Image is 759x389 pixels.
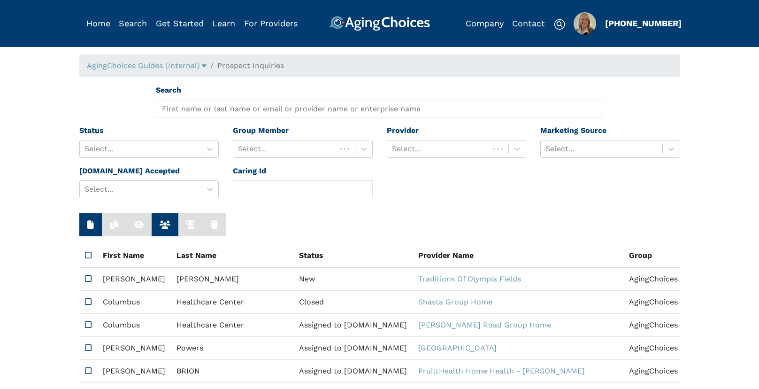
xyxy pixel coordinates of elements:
td: Columbus [97,314,171,337]
td: Closed [293,291,413,314]
td: AgingChoices Guides (Internal) [623,314,748,337]
td: Assigned to [DOMAIN_NAME] [293,314,413,337]
span: Prospect Inquiries [217,61,284,70]
button: New [79,213,102,236]
img: 0d6ac745-f77c-4484-9392-b54ca61ede62.jpg [574,12,596,35]
nav: breadcrumb [79,54,680,77]
label: Marketing Source [540,125,606,136]
th: Last Name [171,244,293,268]
td: Healthcare Center [171,291,293,314]
td: Powers [171,337,293,360]
td: [PERSON_NAME] [97,267,171,291]
td: AgingChoices Guides (Internal) [623,337,748,360]
a: Get Started [156,18,204,28]
label: Group Member [233,125,289,136]
td: AgingChoices Guides (Internal) [623,267,748,291]
button: View [126,213,152,236]
label: Status [79,125,104,136]
a: Company [466,18,504,28]
td: [PERSON_NAME] [97,360,171,383]
label: Caring Id [233,165,266,177]
div: Popover trigger [87,60,207,71]
th: Provider Name [413,244,623,268]
td: [PERSON_NAME] [171,267,293,291]
td: Healthcare Center [171,314,293,337]
th: First Name [97,244,171,268]
div: Popover trigger [574,12,596,35]
td: Assigned to [DOMAIN_NAME] [293,360,413,383]
td: [PERSON_NAME] [97,337,171,360]
button: Delete [203,213,226,236]
td: Columbus [97,291,171,314]
label: [DOMAIN_NAME] Accepted [79,165,180,177]
button: Run Integrations [178,213,203,236]
td: Assigned to [DOMAIN_NAME] [293,337,413,360]
td: New [293,267,413,291]
a: PruittHealth Home Health - [PERSON_NAME] [418,366,585,375]
td: BRION [171,360,293,383]
td: AgingChoices Guides (Internal) [623,360,748,383]
a: Contact [512,18,545,28]
label: Provider [387,125,419,136]
div: Popover trigger [119,16,147,31]
a: [GEOGRAPHIC_DATA] [418,343,497,352]
td: AgingChoices Guides (Internal) [623,291,748,314]
a: Shasta Group Home [418,297,492,306]
th: Status [293,244,413,268]
a: AgingChoices Guides (Internal) [87,61,207,70]
button: View Members [152,213,178,236]
span: AgingChoices Guides (Internal) [87,61,200,70]
a: Search [119,18,147,28]
th: Group [623,244,748,268]
a: [PHONE_NUMBER] [605,18,682,28]
a: Learn [212,18,235,28]
input: First name or last name or email or provider name or enterprise name [156,100,603,117]
label: Search [156,85,181,96]
a: Traditions Of Olympia Fields [418,274,521,283]
a: [PERSON_NAME] Road Group Home [418,320,551,329]
img: AgingChoices [329,16,429,31]
img: search-icon.svg [554,19,565,30]
a: For Providers [244,18,298,28]
button: Duplicate [102,213,126,236]
a: Home [86,18,110,28]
